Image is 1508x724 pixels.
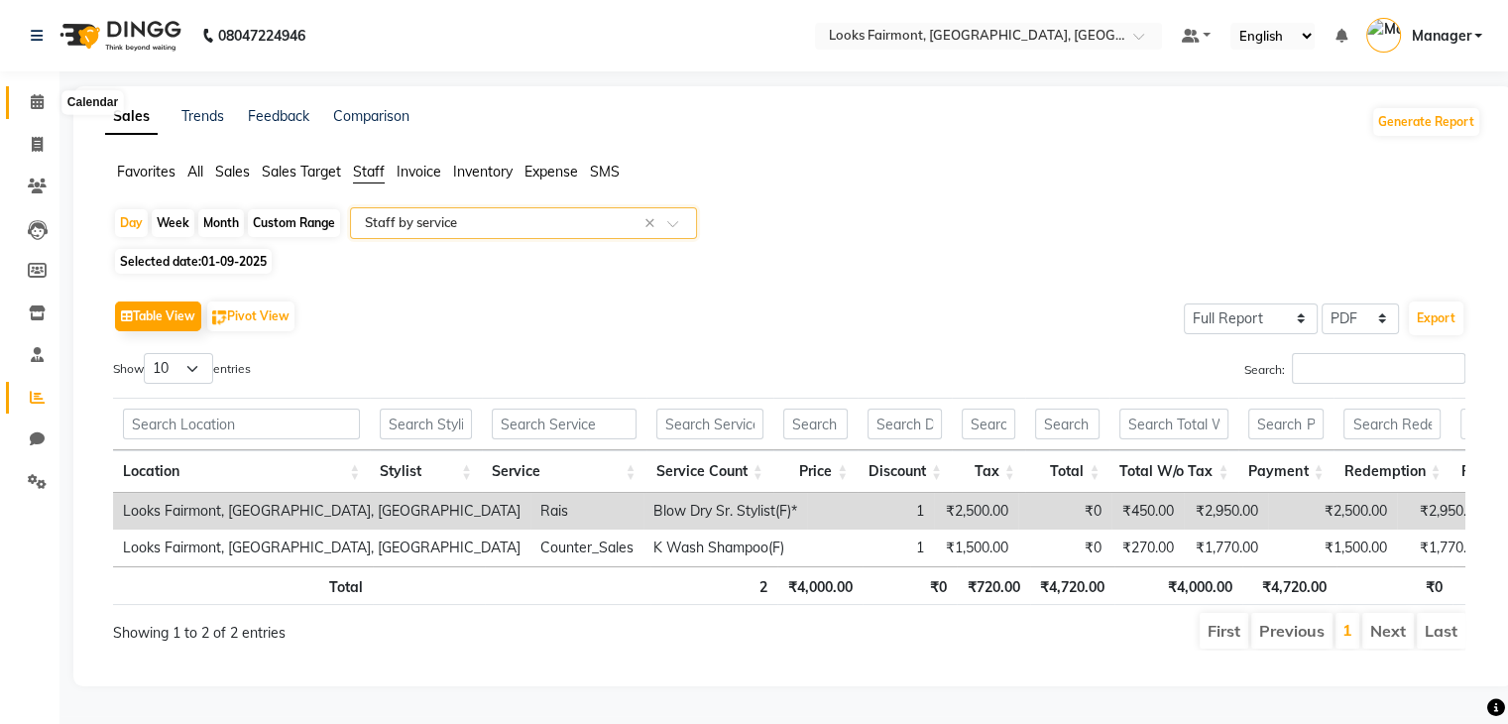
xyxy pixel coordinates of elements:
th: Location: activate to sort column ascending [113,450,370,493]
td: Looks Fairmont, [GEOGRAPHIC_DATA], [GEOGRAPHIC_DATA] [113,530,530,566]
input: Search: [1292,353,1465,384]
td: Counter_Sales [530,530,643,566]
th: Stylist: activate to sort column ascending [370,450,482,493]
input: Search Discount [868,409,942,439]
span: Favorites [117,163,175,181]
th: ₹720.00 [957,566,1030,605]
th: Redemption: activate to sort column ascending [1334,450,1450,493]
td: ₹2,950.00 [1397,493,1492,530]
input: Search Tax [962,409,1015,439]
input: Search Total W/o Tax [1119,409,1228,439]
th: ₹4,720.00 [1242,566,1336,605]
button: Generate Report [1373,108,1479,136]
button: Table View [115,302,201,331]
button: Export [1409,302,1463,335]
td: ₹1,770.00 [1184,530,1268,566]
span: All [187,163,203,181]
td: K Wash Shampoo(F) [643,530,807,566]
td: Blow Dry Sr. Stylist(F)* [643,493,807,530]
div: Custom Range [248,209,340,237]
div: Week [152,209,194,237]
th: Total [113,566,373,605]
b: 08047224946 [218,8,305,63]
img: Manager [1366,18,1401,53]
span: Manager [1411,26,1470,47]
td: ₹0 [1018,493,1111,530]
a: Comparison [333,107,409,125]
a: Trends [181,107,224,125]
th: Total W/o Tax: activate to sort column ascending [1109,450,1238,493]
input: Search Price [783,409,849,439]
span: Sales Target [262,163,341,181]
td: 1 [807,530,934,566]
th: Payment: activate to sort column ascending [1238,450,1334,493]
div: Day [115,209,148,237]
span: Sales [215,163,250,181]
td: ₹2,950.00 [1184,493,1268,530]
span: 01-09-2025 [201,254,267,269]
input: Search Total [1035,409,1101,439]
span: Inventory [453,163,513,181]
td: 1 [807,493,934,530]
button: Pivot View [207,302,294,331]
td: Rais [530,493,643,530]
th: Total: activate to sort column ascending [1025,450,1110,493]
th: ₹4,000.00 [1114,566,1241,605]
th: Discount: activate to sort column ascending [858,450,952,493]
th: Tax: activate to sort column ascending [952,450,1025,493]
th: 2 [650,566,777,605]
input: Search Stylist [380,409,472,439]
td: ₹0 [1018,530,1111,566]
a: Feedback [248,107,309,125]
th: ₹4,000.00 [777,566,863,605]
label: Search: [1244,353,1465,384]
span: SMS [590,163,620,181]
td: Looks Fairmont, [GEOGRAPHIC_DATA], [GEOGRAPHIC_DATA] [113,493,530,530]
span: Staff [353,163,385,181]
span: Clear all [644,213,661,234]
span: Invoice [397,163,441,181]
span: Selected date: [115,249,272,274]
td: ₹2,500.00 [934,493,1018,530]
div: Calendar [62,91,123,115]
input: Search Service [492,409,637,439]
th: Service: activate to sort column ascending [482,450,646,493]
img: pivot.png [212,310,227,325]
th: ₹0 [1336,566,1452,605]
td: ₹2,500.00 [1268,493,1397,530]
div: Showing 1 to 2 of 2 entries [113,611,659,644]
th: ₹4,720.00 [1030,566,1115,605]
img: logo [51,8,186,63]
input: Search Service Count [656,409,763,439]
td: ₹270.00 [1111,530,1184,566]
td: ₹1,500.00 [934,530,1018,566]
td: ₹450.00 [1111,493,1184,530]
td: ₹1,770.00 [1397,530,1492,566]
th: ₹0 [863,566,957,605]
th: Service Count: activate to sort column ascending [646,450,773,493]
a: 1 [1342,620,1352,640]
div: Month [198,209,244,237]
th: Price: activate to sort column ascending [773,450,859,493]
input: Search Redemption [1343,409,1441,439]
select: Showentries [144,353,213,384]
span: Expense [524,163,578,181]
td: ₹1,500.00 [1268,530,1397,566]
input: Search Location [123,409,360,439]
label: Show entries [113,353,251,384]
input: Search Payment [1248,409,1324,439]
